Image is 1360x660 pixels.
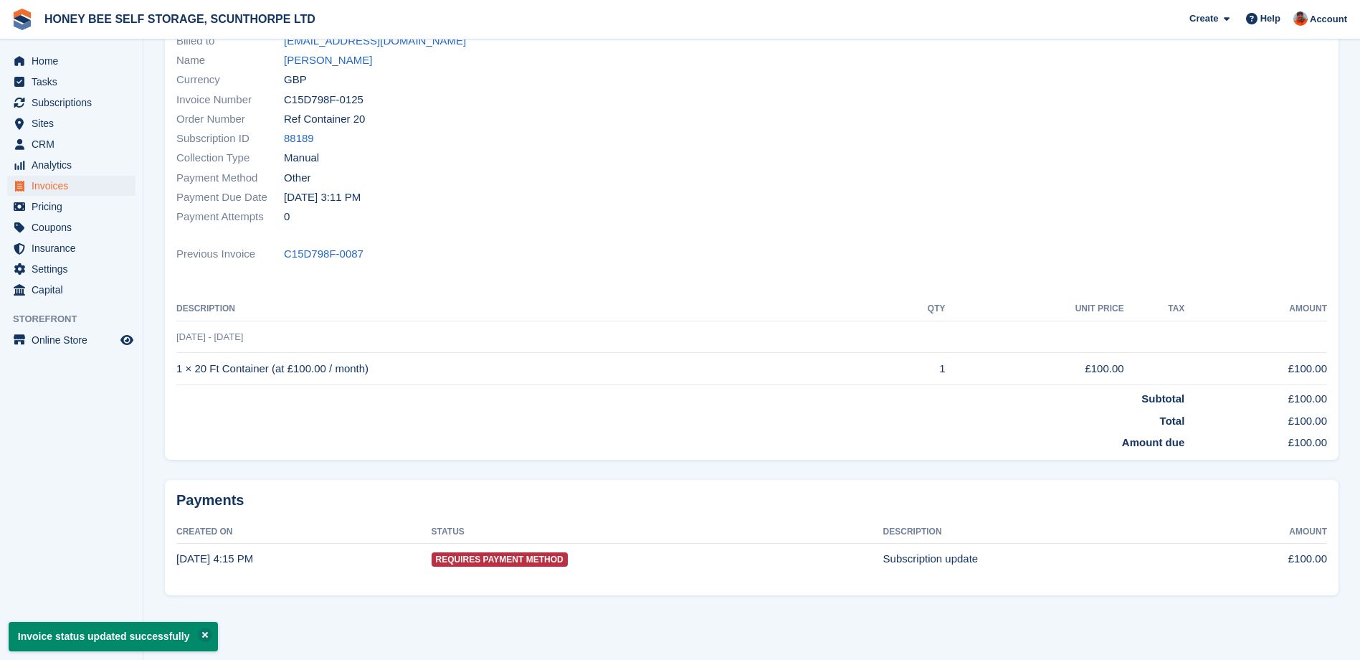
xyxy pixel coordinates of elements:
a: Preview store [118,331,135,349]
span: Payment Method [176,170,284,187]
span: Invoice Number [176,92,284,108]
span: Other [284,170,311,187]
th: Description [883,521,1199,544]
td: 1 × 20 Ft Container (at £100.00 / month) [176,353,880,385]
span: GBP [284,72,307,88]
td: £100.00 [945,353,1123,385]
p: Invoice status updated successfully [9,622,218,651]
a: menu [7,93,135,113]
span: Capital [32,280,118,300]
td: £100.00 [1184,407,1327,430]
img: stora-icon-8386f47178a22dfd0bd8f6a31ec36ba5ce8667c1dd55bd0f319d3a0aa187defe.svg [11,9,33,30]
a: menu [7,330,135,350]
td: £100.00 [1198,543,1327,575]
span: Name [176,52,284,69]
span: Insurance [32,238,118,258]
time: 2025-08-29 15:15:44 UTC [176,552,253,565]
th: Description [176,298,880,321]
td: 1 [880,353,945,385]
th: Unit Price [945,298,1123,321]
span: Currency [176,72,284,88]
span: Requires Payment Method [432,552,568,567]
span: Account [1310,12,1347,27]
img: Abbie Tucker [1293,11,1308,26]
a: C15D798F-0087 [284,246,363,263]
span: Ref Container 20 [284,111,365,128]
a: menu [7,72,135,92]
span: Collection Type [176,150,284,166]
span: Tasks [32,72,118,92]
h2: Payments [176,491,1327,509]
a: menu [7,113,135,133]
th: Tax [1124,298,1185,321]
span: Order Number [176,111,284,128]
a: 88189 [284,131,314,147]
td: £100.00 [1184,353,1327,385]
a: menu [7,238,135,258]
th: QTY [880,298,945,321]
a: menu [7,259,135,279]
span: Home [32,51,118,71]
a: [PERSON_NAME] [284,52,372,69]
strong: Amount due [1122,436,1185,448]
span: Previous Invoice [176,246,284,263]
span: Subscription ID [176,131,284,147]
th: Created On [176,521,432,544]
a: menu [7,176,135,196]
a: HONEY BEE SELF STORAGE, SCUNTHORPE LTD [39,7,321,31]
a: [EMAIL_ADDRESS][DOMAIN_NAME] [284,33,466,49]
td: £100.00 [1184,385,1327,407]
span: 0 [284,209,290,225]
span: Create [1189,11,1218,26]
span: Invoices [32,176,118,196]
th: Status [432,521,883,544]
a: menu [7,217,135,237]
span: Storefront [13,312,143,326]
span: CRM [32,134,118,154]
span: Sites [32,113,118,133]
span: [DATE] - [DATE] [176,331,243,342]
td: Subscription update [883,543,1199,575]
span: Help [1260,11,1280,26]
span: C15D798F-0125 [284,92,363,108]
th: Amount [1184,298,1327,321]
span: Subscriptions [32,93,118,113]
span: Pricing [32,197,118,217]
a: menu [7,134,135,154]
td: £100.00 [1184,429,1327,451]
span: Online Store [32,330,118,350]
span: Settings [32,259,118,279]
span: Billed to [176,33,284,49]
strong: Total [1160,415,1185,427]
span: Payment Due Date [176,189,284,206]
a: menu [7,197,135,217]
strong: Subtotal [1141,392,1184,405]
span: Coupons [32,217,118,237]
span: Payment Attempts [176,209,284,225]
a: menu [7,155,135,175]
span: Manual [284,150,319,166]
a: menu [7,51,135,71]
time: 2025-08-30 14:11:29 UTC [284,189,361,206]
span: Analytics [32,155,118,175]
a: menu [7,280,135,300]
th: Amount [1198,521,1327,544]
